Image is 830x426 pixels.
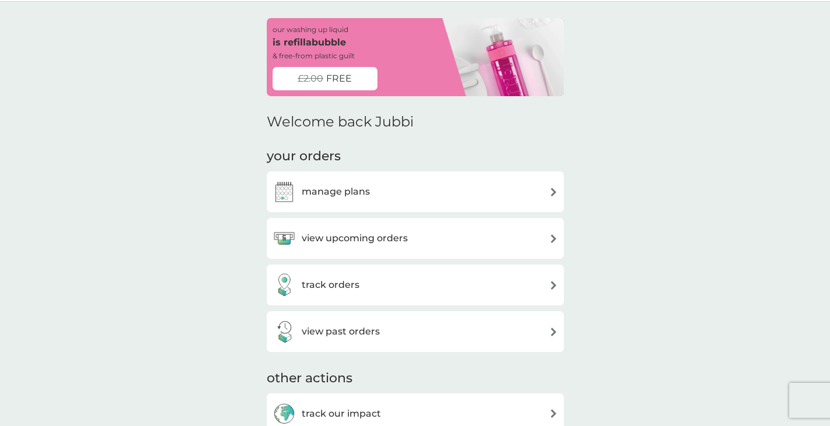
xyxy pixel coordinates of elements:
[302,184,370,199] h3: manage plans
[267,147,341,166] h3: your orders
[549,328,558,336] img: arrow right
[326,71,352,86] span: FREE
[302,324,380,339] h3: view past orders
[549,281,558,290] img: arrow right
[298,71,323,86] span: £2.00
[549,188,558,196] img: arrow right
[549,409,558,418] img: arrow right
[267,114,414,131] h2: Welcome back Jubbi
[273,24,348,35] p: our washing up liquid
[267,369,352,388] h3: other actions
[549,234,558,243] img: arrow right
[302,277,359,293] h3: track orders
[302,231,408,246] h3: view upcoming orders
[302,406,381,421] h3: track our impact
[273,50,355,61] p: & free-from plastic guilt
[273,35,346,50] p: is refillabubble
